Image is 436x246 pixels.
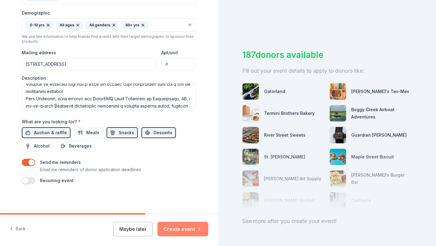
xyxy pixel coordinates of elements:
button: Maybe later [113,222,153,236]
img: photo for River Street Sweets [243,127,259,143]
button: Alcohol [22,141,53,151]
button: Meals [74,127,103,138]
img: photo for Termini Brothers Bakery [243,105,259,121]
span: Desserts [154,129,172,136]
label: Description [22,75,46,81]
label: What are you looking for? [22,119,81,125]
img: photo for Chuy's Tex-Mex [330,83,346,100]
textarea: Lo ipsu do Sitame Consecte, adi E’s doe Temporincidi Utlab etd Mag Aliquae Adminimv Quis, n exerc... [22,83,196,111]
span: Beverages [69,142,92,150]
img: photo for Guardian Angel Device [330,127,346,143]
div: All genders [85,21,119,29]
button: 0-10 yrsAll agesAll genders80+ yrs [22,18,196,32]
div: River Street Sweets [264,131,306,139]
label: Apt/unit [161,50,178,56]
label: Send me reminders [40,160,81,165]
span: Meals [86,129,99,136]
span: Alcohol [34,142,50,150]
div: 80+ yrs [121,21,148,29]
div: Fill out your event details to apply to donors like: [242,66,412,76]
button: Back [10,223,26,235]
div: Guardian [PERSON_NAME] [351,131,407,139]
div: See more after you create your event! [242,216,412,226]
label: Recurring event [40,178,74,183]
label: Mailing address [22,50,56,56]
p: Email me reminders of donor application deadlines [40,166,141,173]
input: # [161,58,196,70]
span: Auction & raffle [34,129,67,136]
input: Enter a US address [22,58,157,70]
img: photo for Boggy Creek Airboat Adventures [330,105,346,121]
button: Snacks [107,127,138,138]
label: Demographic [22,10,50,16]
div: All ages [56,21,83,29]
div: [PERSON_NAME]'s Tex-Mex [351,88,409,95]
div: We use this information to help brands find events with their target demographic to sponsor their... [22,34,196,44]
div: 0-10 yrs [26,21,53,29]
div: Termini Brothers Bakery [264,110,315,117]
img: photo for Gatorland [243,83,259,100]
span: Snacks [119,129,134,136]
button: Beverages [57,141,95,151]
div: Boggy Creek Airboat Adventures [351,106,412,121]
button: Auction & raffle [22,127,71,138]
div: 187 donors available [242,48,412,61]
div: Gatorland [264,88,285,95]
button: Create event [157,222,208,236]
button: Desserts [141,127,176,138]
